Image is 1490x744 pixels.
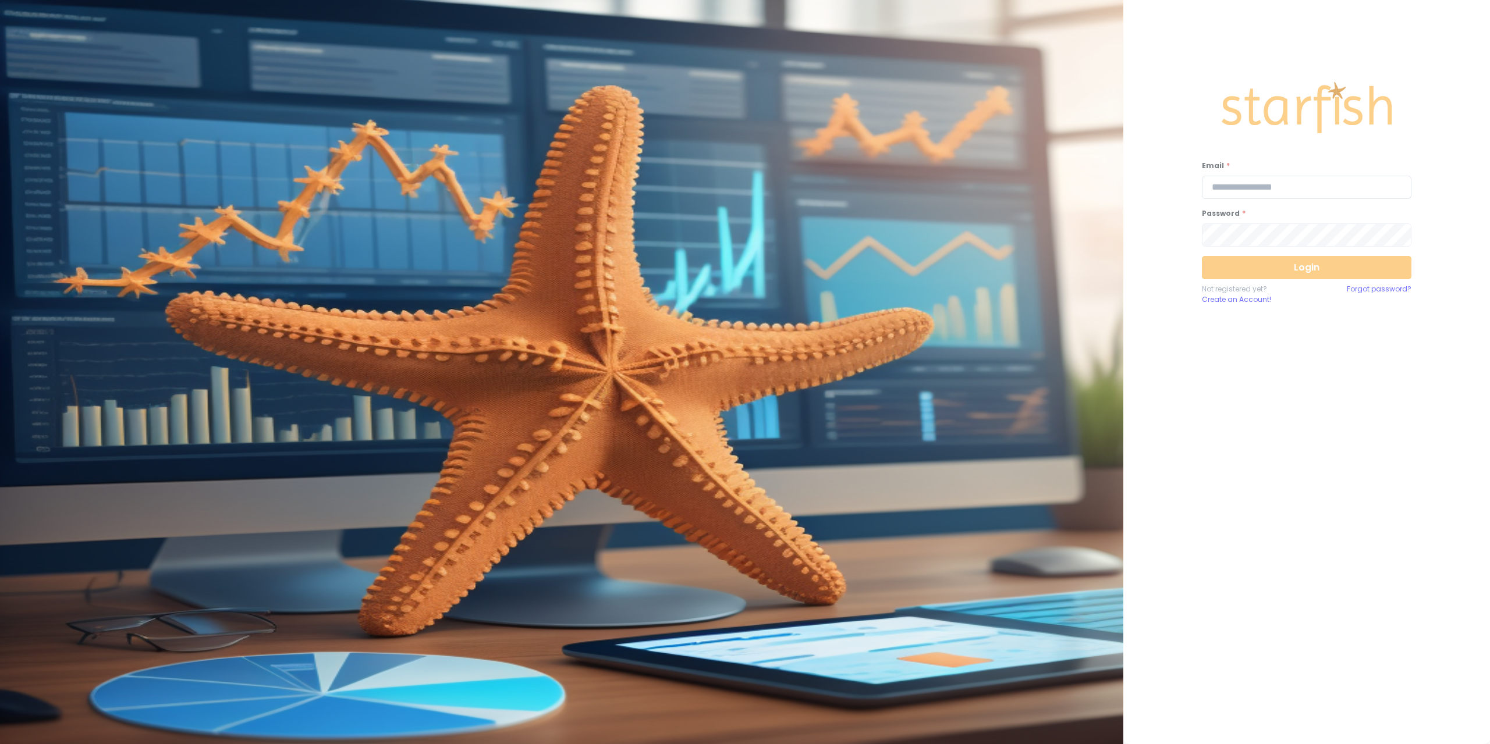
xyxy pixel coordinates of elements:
[1347,284,1411,305] a: Forgot password?
[1202,284,1307,294] p: Not registered yet?
[1202,208,1404,219] label: Password
[1202,294,1307,305] a: Create an Account!
[1202,256,1411,279] button: Login
[1219,71,1394,144] img: Logo.42cb71d561138c82c4ab.png
[1202,161,1404,171] label: Email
